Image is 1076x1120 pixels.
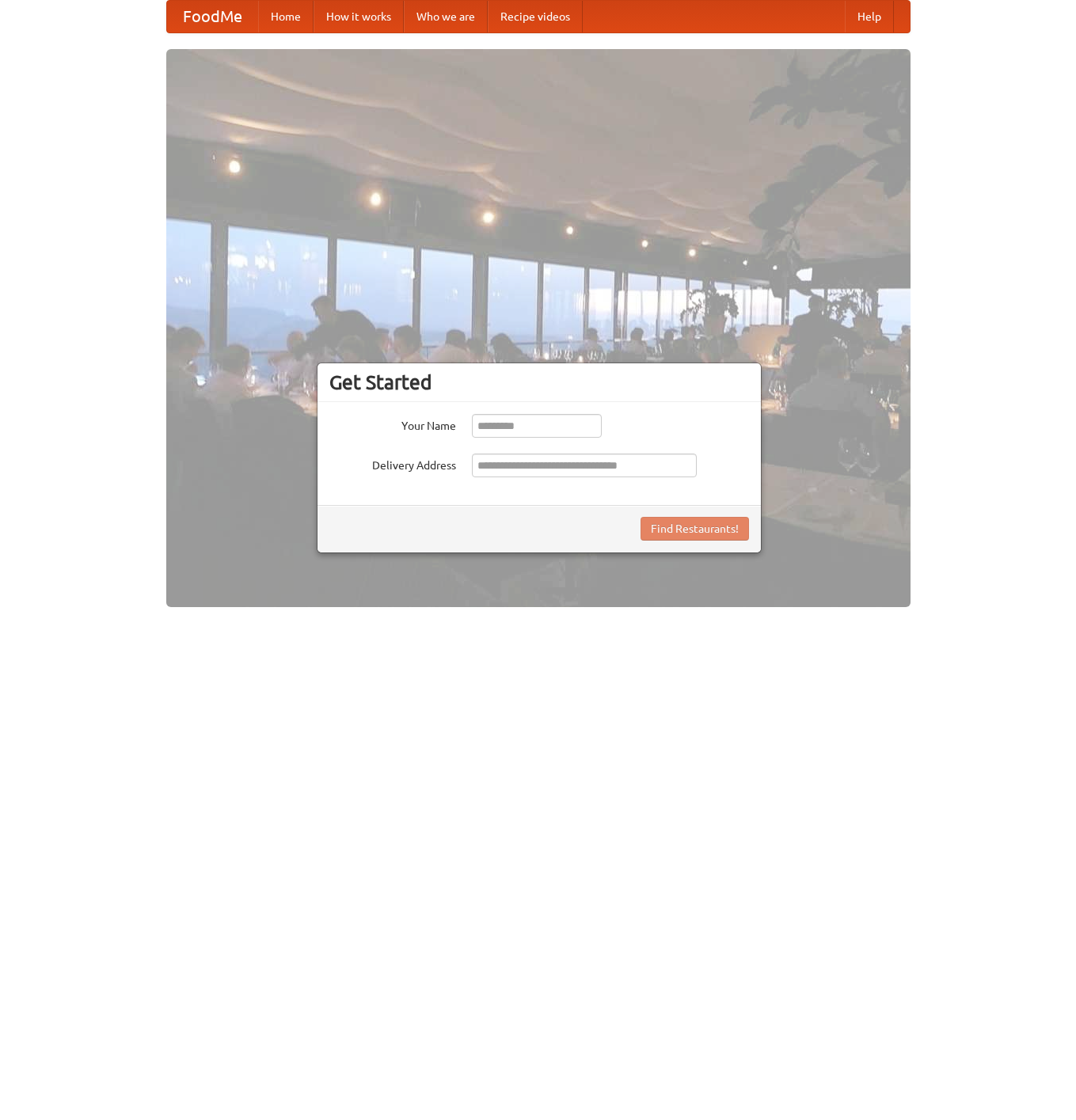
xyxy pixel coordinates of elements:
[329,370,749,394] h3: Get Started
[404,1,488,32] a: Who we are
[488,1,583,32] a: Recipe videos
[641,517,749,541] button: Find Restaurants!
[329,414,456,434] label: Your Name
[258,1,314,32] a: Home
[845,1,894,32] a: Help
[167,1,258,32] a: FoodMe
[329,454,456,473] label: Delivery Address
[314,1,404,32] a: How it works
